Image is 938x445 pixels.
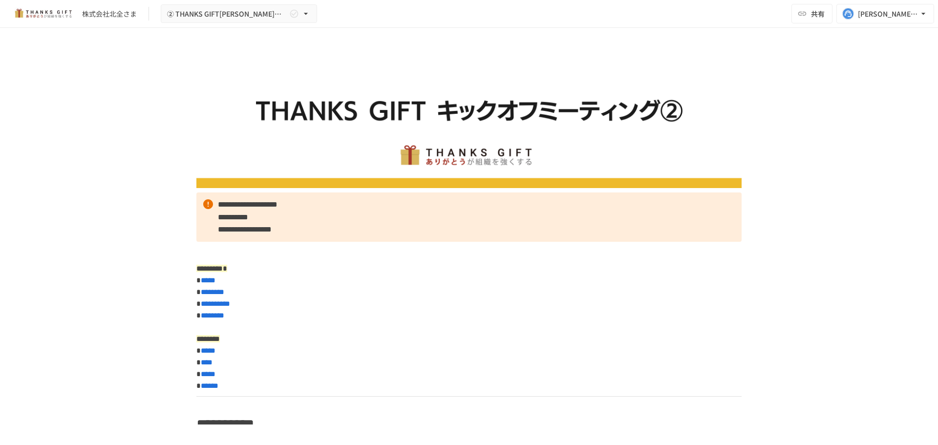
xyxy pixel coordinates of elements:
[167,8,287,20] span: ② THANKS GIFT[PERSON_NAME]mtg
[82,9,137,19] div: 株式会社北全さま
[858,8,918,20] div: [PERSON_NAME][EMAIL_ADDRESS][DOMAIN_NAME]
[791,4,832,23] button: 共有
[836,4,934,23] button: [PERSON_NAME][EMAIL_ADDRESS][DOMAIN_NAME]
[196,52,742,188] img: DQqB4zCuRvHwOxrHXRba0Qwl6GF0LhVVkzBhhMhROoq
[161,4,317,23] button: ② THANKS GIFT[PERSON_NAME]mtg
[12,6,74,21] img: mMP1OxWUAhQbsRWCurg7vIHe5HqDpP7qZo7fRoNLXQh
[811,8,825,19] span: 共有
